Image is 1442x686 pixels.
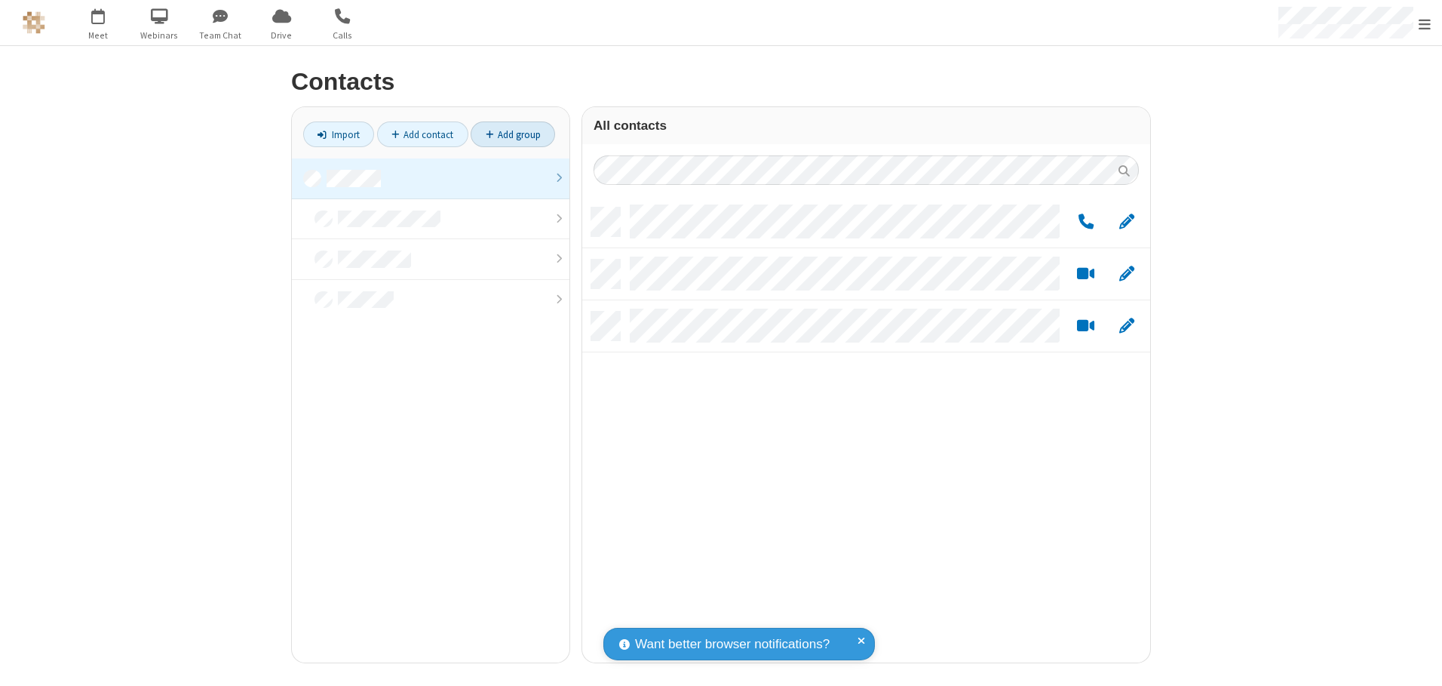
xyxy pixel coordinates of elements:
[635,635,830,654] span: Want better browser notifications?
[1071,213,1100,232] button: Call by phone
[1071,265,1100,284] button: Start a video meeting
[303,122,374,147] a: Import
[23,11,45,34] img: QA Selenium DO NOT DELETE OR CHANGE
[1112,213,1141,232] button: Edit
[1112,317,1141,336] button: Edit
[594,118,1139,133] h3: All contacts
[253,29,310,42] span: Drive
[314,29,371,42] span: Calls
[291,69,1151,95] h2: Contacts
[1112,265,1141,284] button: Edit
[70,29,127,42] span: Meet
[192,29,249,42] span: Team Chat
[131,29,188,42] span: Webinars
[582,196,1150,663] div: grid
[377,122,468,147] a: Add contact
[1071,317,1100,336] button: Start a video meeting
[471,122,555,147] a: Add group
